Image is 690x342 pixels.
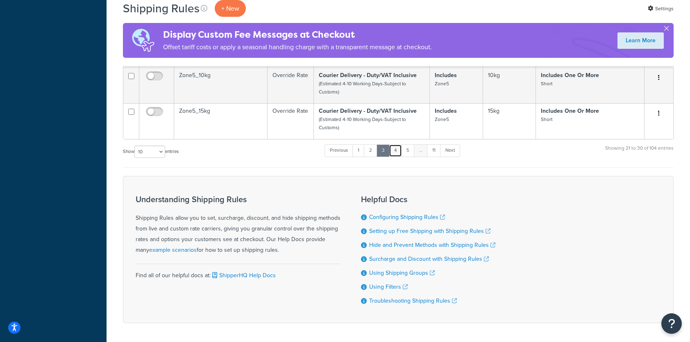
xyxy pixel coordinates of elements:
div: Find all of our helpful docs at: [136,264,340,281]
h1: Shipping Rules [123,0,200,16]
td: Override Rate [268,103,314,139]
small: Zone5 [435,116,449,123]
strong: Includes One Or More [541,107,599,115]
a: 4 [389,144,402,157]
a: Configuring Shipping Rules [369,213,445,221]
strong: Includes [435,71,457,80]
td: Zone5_10kg [174,68,268,103]
td: Zone5_15kg [174,103,268,139]
a: Next [440,144,460,157]
a: Using Filters [369,283,408,291]
label: Show entries [123,146,179,158]
a: … [414,144,428,157]
small: (Estimated 4-10 Working Days-Subject to Customs) [319,80,406,96]
a: Settings [648,3,674,14]
a: Learn More [617,32,664,49]
a: 1 [352,144,365,157]
a: 11 [427,144,441,157]
a: Setting up Free Shipping with Shipping Rules [369,227,490,235]
div: Showing 21 to 30 of 104 entries [605,144,674,161]
a: Previous [325,144,353,157]
a: example scenarios [149,246,197,254]
strong: Includes One Or More [541,71,599,80]
strong: Includes [435,107,457,115]
td: 10kg [483,68,536,103]
h3: Understanding Shipping Rules [136,195,340,204]
p: Offset tariff costs or apply a seasonal handling charge with a transparent message at checkout. [163,41,432,53]
td: Override Rate [268,68,314,103]
td: 15kg [483,103,536,139]
a: Hide and Prevent Methods with Shipping Rules [369,241,495,249]
strong: Courier Delivery - Duty/VAT Inclusive [319,71,417,80]
h3: Helpful Docs [361,195,495,204]
h4: Display Custom Fee Messages at Checkout [163,28,432,41]
a: 5 [401,144,415,157]
a: 3 [377,144,390,157]
button: Open Resource Center [661,313,682,334]
a: Using Shipping Groups [369,269,435,277]
small: Short [541,80,552,87]
a: Surcharge and Discount with Shipping Rules [369,255,489,263]
small: (Estimated 4-10 Working Days-Subject to Customs) [319,116,406,131]
div: Shipping Rules allow you to set, surcharge, discount, and hide shipping methods from live and cus... [136,195,340,255]
a: Troubleshooting Shipping Rules [369,296,457,305]
img: duties-banner-06bc72dcb5fe05cb3f9472aba00be2ae8eb53ab6f0d8bb03d382ba314ac3c341.png [123,23,163,58]
a: 2 [364,144,377,157]
strong: Courier Delivery - Duty/VAT Inclusive [319,107,417,115]
select: Showentries [134,146,165,158]
a: ShipperHQ Help Docs [211,271,276,280]
small: Short [541,116,552,123]
small: Zone5 [435,80,449,87]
